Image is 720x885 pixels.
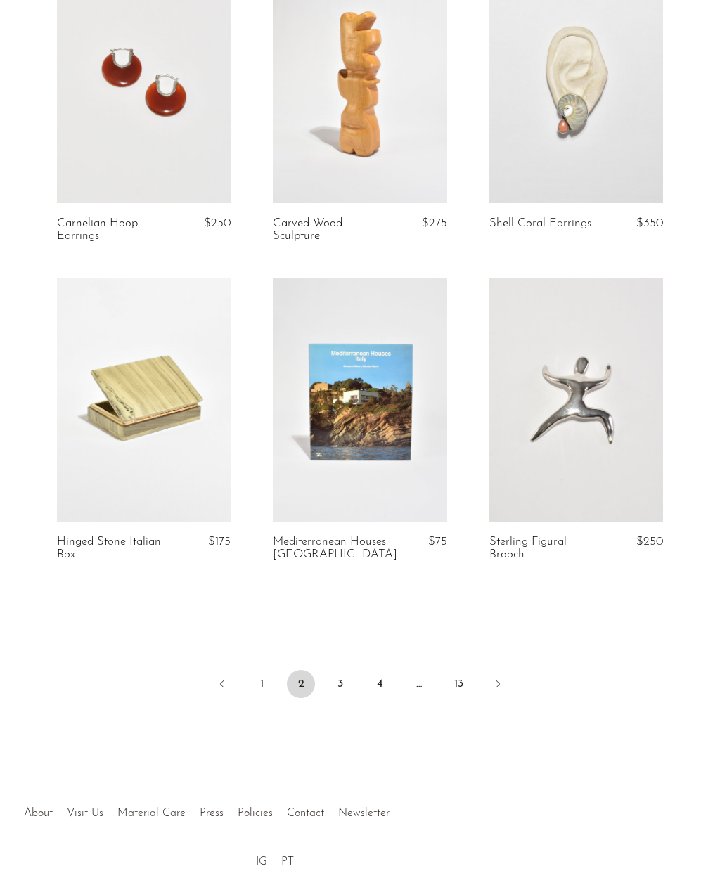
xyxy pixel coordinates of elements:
a: Material Care [117,808,186,820]
a: Next [484,671,512,702]
a: Newsletter [338,808,390,820]
a: Previous [208,671,236,702]
span: … [405,671,433,699]
a: 3 [326,671,354,699]
span: $275 [422,218,447,230]
span: $175 [208,536,231,548]
a: 13 [444,671,472,699]
a: Carnelian Hoop Earrings [57,218,170,244]
span: 2 [287,671,315,699]
ul: Social Medias [249,846,301,872]
a: 4 [366,671,394,699]
span: $250 [204,218,231,230]
a: Visit Us [67,808,103,820]
a: Carved Wood Sculpture [273,218,386,244]
a: Policies [238,808,273,820]
a: Mediterranean Houses [GEOGRAPHIC_DATA] [273,536,397,562]
a: Sterling Figural Brooch [489,536,603,562]
a: About [24,808,53,820]
a: IG [256,857,267,868]
span: $350 [636,218,663,230]
a: Hinged Stone Italian Box [57,536,170,562]
span: $75 [428,536,447,548]
a: PT [281,857,294,868]
a: Contact [287,808,324,820]
span: $250 [636,536,663,548]
a: Shell Coral Earrings [489,218,591,231]
a: 1 [247,671,276,699]
ul: Quick links [17,797,397,824]
a: Press [200,808,224,820]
